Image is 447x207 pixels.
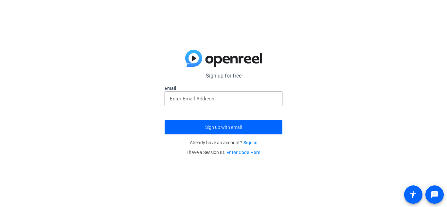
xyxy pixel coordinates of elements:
p: Sign up for free [165,72,282,80]
a: Sign in [243,140,258,145]
button: Sign up with email [165,120,282,134]
a: Enter Code Here [226,150,260,155]
img: blue-gradient.svg [185,50,262,67]
mat-icon: message [431,191,438,198]
input: Enter Email Address [170,95,277,103]
span: I have a Session ID. [187,150,260,155]
span: Already have an account? [190,140,258,145]
label: Email [165,85,282,92]
mat-icon: accessibility [409,191,417,198]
